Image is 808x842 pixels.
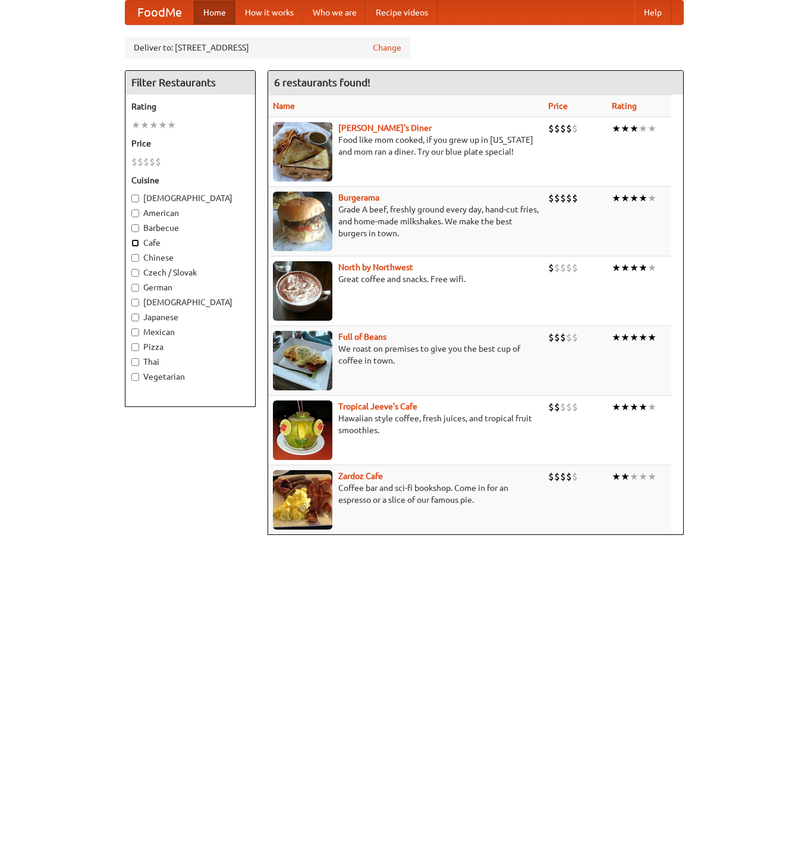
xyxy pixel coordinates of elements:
[149,118,158,132] li: ★
[554,331,560,344] li: $
[131,155,137,168] li: $
[572,122,578,135] li: $
[235,1,303,24] a: How it works
[639,192,647,205] li: ★
[566,261,572,274] li: $
[131,174,249,186] h5: Cuisine
[621,192,630,205] li: ★
[566,122,572,135] li: $
[131,267,249,278] label: Czech / Slovak
[548,261,554,274] li: $
[366,1,438,24] a: Recipe videos
[572,331,578,344] li: $
[125,1,194,24] a: FoodMe
[621,122,630,135] li: ★
[131,341,249,353] label: Pizza
[273,343,539,367] p: We roast on premises to give you the best cup of coffee in town.
[338,193,379,202] a: Burgerama
[273,331,332,390] img: beans.jpg
[131,224,139,232] input: Barbecue
[131,254,139,262] input: Chinese
[612,101,637,111] a: Rating
[639,331,647,344] li: ★
[131,328,139,336] input: Mexican
[548,400,554,414] li: $
[158,118,167,132] li: ★
[630,470,639,483] li: ★
[338,262,413,272] a: North by Northwest
[548,122,554,135] li: $
[566,192,572,205] li: $
[612,261,621,274] li: ★
[131,373,139,381] input: Vegetarian
[131,195,139,202] input: [DEMOGRAPHIC_DATA]
[630,400,639,414] li: ★
[572,192,578,205] li: $
[131,101,249,112] h5: Rating
[131,299,139,306] input: [DEMOGRAPHIC_DATA]
[566,400,572,414] li: $
[572,470,578,483] li: $
[131,356,249,368] label: Thai
[630,261,639,274] li: ★
[647,122,656,135] li: ★
[621,400,630,414] li: ★
[560,470,566,483] li: $
[630,192,639,205] li: ★
[560,400,566,414] li: $
[131,222,249,234] label: Barbecue
[303,1,366,24] a: Who we are
[621,331,630,344] li: ★
[560,261,566,274] li: $
[560,331,566,344] li: $
[131,358,139,366] input: Thai
[554,400,560,414] li: $
[621,470,630,483] li: ★
[273,204,539,239] p: Grade A beef, freshly ground every day, hand-cut fries, and home-made milkshakes. We make the bes...
[140,118,149,132] li: ★
[143,155,149,168] li: $
[273,134,539,158] p: Food like mom cooked, if you grew up in [US_STATE] and mom ran a diner. Try our blue plate special!
[131,252,249,264] label: Chinese
[647,400,656,414] li: ★
[554,261,560,274] li: $
[639,261,647,274] li: ★
[273,482,539,506] p: Coffee bar and sci-fi bookshop. Come in for an espresso or a slice of our famous pie.
[647,192,656,205] li: ★
[647,331,656,344] li: ★
[338,332,386,342] a: Full of Beans
[621,261,630,274] li: ★
[612,331,621,344] li: ★
[131,311,249,323] label: Japanese
[167,118,176,132] li: ★
[647,261,656,274] li: ★
[630,122,639,135] li: ★
[131,192,249,204] label: [DEMOGRAPHIC_DATA]
[338,471,383,481] a: Zardoz Cafe
[273,470,332,530] img: zardoz.jpg
[131,207,249,219] label: American
[137,155,143,168] li: $
[149,155,155,168] li: $
[548,470,554,483] li: $
[131,296,249,308] label: [DEMOGRAPHIC_DATA]
[612,400,621,414] li: ★
[566,331,572,344] li: $
[131,209,139,217] input: American
[612,470,621,483] li: ★
[548,331,554,344] li: $
[131,118,140,132] li: ★
[338,402,417,411] a: Tropical Jeeve's Cafe
[155,155,161,168] li: $
[639,470,647,483] li: ★
[131,314,139,321] input: Japanese
[612,122,621,135] li: ★
[273,273,539,285] p: Great coffee and snacks. Free wifi.
[131,371,249,383] label: Vegetarian
[634,1,671,24] a: Help
[338,123,432,133] a: [PERSON_NAME]'s Diner
[131,281,249,293] label: German
[630,331,639,344] li: ★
